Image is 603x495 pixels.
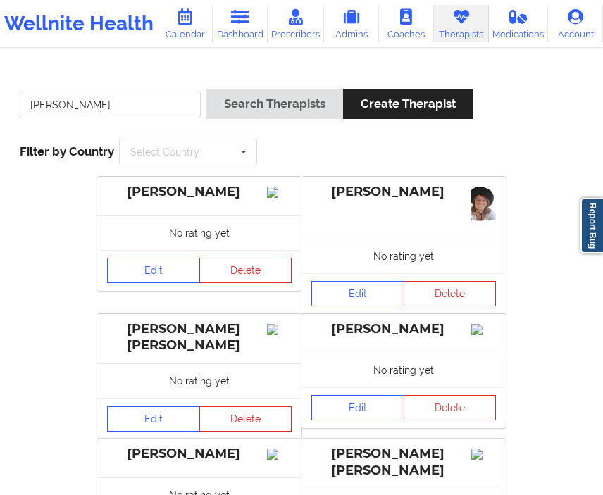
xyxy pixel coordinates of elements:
div: [PERSON_NAME] [PERSON_NAME] [311,446,496,478]
a: Admins [324,5,379,42]
div: [PERSON_NAME] [311,184,496,200]
a: Edit [107,258,200,283]
button: Delete [404,395,497,420]
button: Search Therapists [206,89,342,119]
a: Coaches [379,5,434,42]
a: Edit [107,406,200,432]
img: Image%2Fplaceholer-image.png [267,187,292,198]
div: [PERSON_NAME] [PERSON_NAME] [107,321,292,353]
a: Dashboard [213,5,268,42]
input: Search Keywords [20,92,201,118]
img: Image%2Fplaceholer-image.png [471,449,496,460]
button: Create Therapist [343,89,473,119]
button: Delete [404,281,497,306]
img: Image%2Fplaceholer-image.png [471,324,496,335]
img: b1c200f1-121e-460c-827f-4335d16ec17e_1000076527.png [471,187,496,221]
a: Calendar [158,5,213,42]
a: Edit [311,395,404,420]
div: [PERSON_NAME] [107,184,292,200]
div: [PERSON_NAME] [311,321,496,337]
div: No rating yet [301,239,506,273]
a: Report Bug [580,198,603,253]
a: Medications [489,5,548,42]
button: Delete [199,406,292,432]
a: Account [548,5,603,42]
span: Filter by Country [20,144,114,158]
a: Edit [311,281,404,306]
div: Select Country [130,147,199,157]
img: Image%2Fplaceholer-image.png [267,449,292,460]
div: No rating yet [97,215,301,250]
div: No rating yet [97,363,301,398]
a: Prescribers [268,5,324,42]
div: [PERSON_NAME] [107,446,292,462]
button: Delete [199,258,292,283]
div: No rating yet [301,353,506,387]
img: Image%2Fplaceholer-image.png [267,324,292,335]
a: Therapists [434,5,489,42]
